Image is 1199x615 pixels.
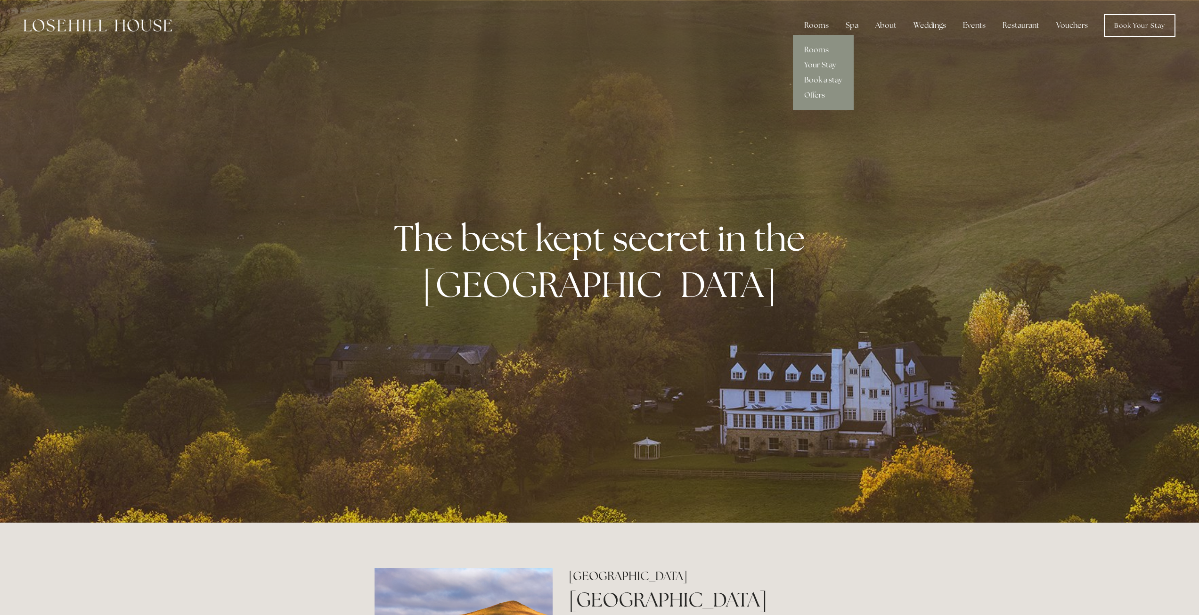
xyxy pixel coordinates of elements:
[793,42,854,57] a: Rooms
[1104,14,1175,37] a: Book Your Stay
[906,16,954,35] div: Weddings
[394,215,813,307] strong: The best kept secret in the [GEOGRAPHIC_DATA]
[793,88,854,103] a: Offers
[1049,16,1095,35] a: Vouchers
[797,16,836,35] div: Rooms
[868,16,904,35] div: About
[955,16,993,35] div: Events
[569,586,824,614] h1: [GEOGRAPHIC_DATA]
[793,73,854,88] a: Book a stay
[793,57,854,73] a: Your Stay
[569,568,824,584] h2: [GEOGRAPHIC_DATA]
[995,16,1047,35] div: Restaurant
[24,19,172,32] img: Losehill House
[838,16,866,35] div: Spa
